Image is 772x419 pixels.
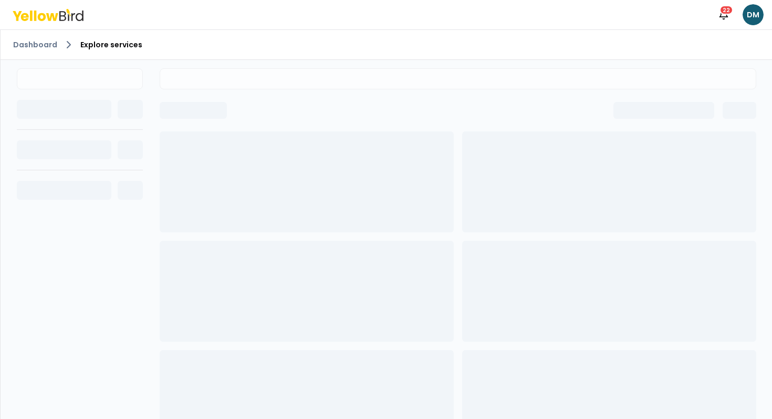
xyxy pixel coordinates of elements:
span: Explore services [80,39,142,50]
span: DM [743,4,764,25]
nav: breadcrumb [13,38,759,51]
button: 22 [713,4,734,25]
a: Dashboard [13,39,57,50]
div: 22 [719,5,733,15]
